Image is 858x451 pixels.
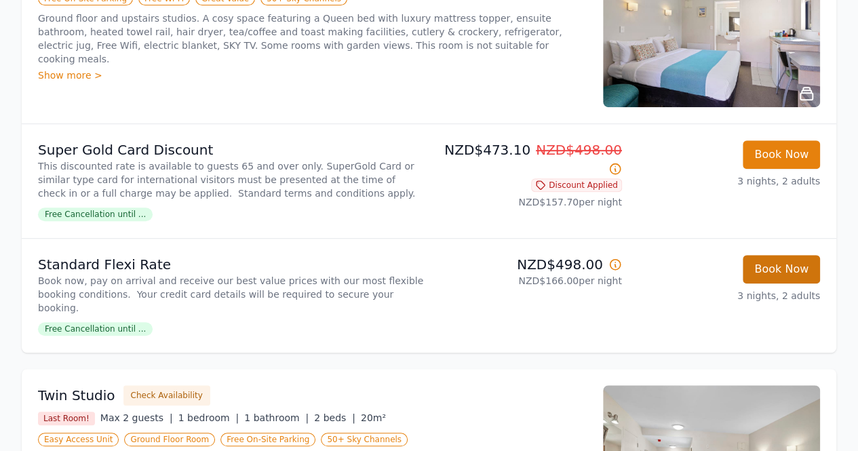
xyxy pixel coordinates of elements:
p: Super Gold Card Discount [38,140,424,159]
span: 1 bathroom | [244,412,309,423]
span: 20m² [361,412,386,423]
span: 50+ Sky Channels [321,433,408,446]
button: Book Now [743,255,820,283]
p: Standard Flexi Rate [38,255,424,274]
span: NZD$498.00 [536,142,622,158]
p: Ground floor and upstairs studios. A cosy space featuring a Queen bed with luxury mattress topper... [38,12,587,66]
span: Discount Applied [531,178,622,192]
span: Max 2 guests | [100,412,173,423]
span: Easy Access Unit [38,433,119,446]
button: Check Availability [123,385,210,406]
p: 3 nights, 2 adults [633,289,820,302]
span: 2 beds | [314,412,355,423]
p: NZD$166.00 per night [435,274,622,288]
h3: Twin Studio [38,386,115,405]
button: Book Now [743,140,820,169]
span: Last Room! [38,412,95,425]
p: Book now, pay on arrival and receive our best value prices with our most flexible booking conditi... [38,274,424,315]
p: NZD$473.10 [435,140,622,178]
span: Free Cancellation until ... [38,208,153,221]
p: NZD$498.00 [435,255,622,274]
p: NZD$157.70 per night [435,195,622,209]
p: 3 nights, 2 adults [633,174,820,188]
div: Show more > [38,68,587,82]
span: Free Cancellation until ... [38,322,153,336]
span: Ground Floor Room [124,433,215,446]
span: 1 bedroom | [178,412,239,423]
span: Free On-Site Parking [220,433,315,446]
p: This discounted rate is available to guests 65 and over only. SuperGold Card or similar type card... [38,159,424,200]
